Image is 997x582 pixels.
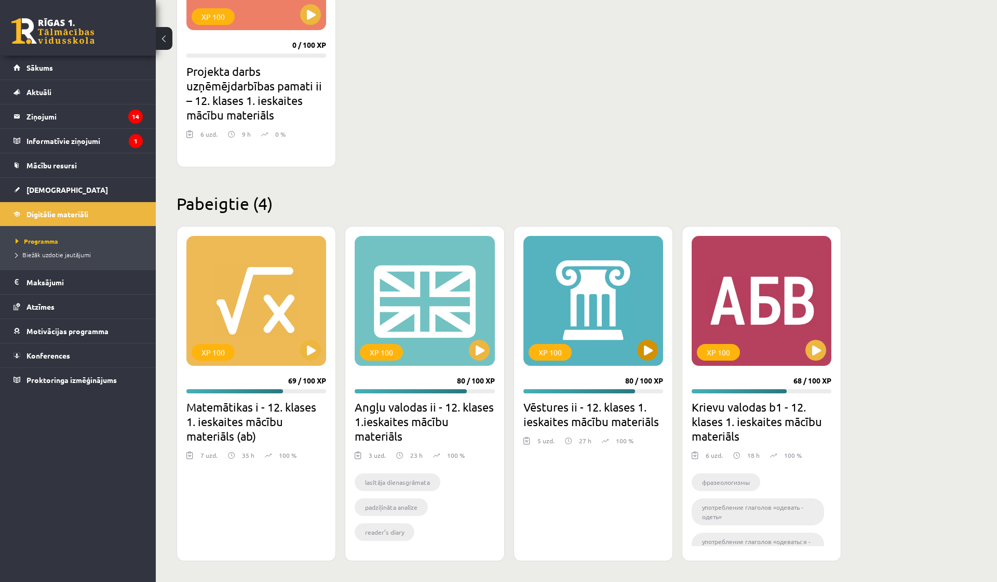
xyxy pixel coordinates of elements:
[14,295,143,319] a: Atzīmes
[275,129,286,139] p: 0 %
[26,63,53,72] span: Sākums
[16,250,91,259] span: Biežāk uzdotie jautājumi
[26,129,143,153] legend: Informatīvie ziņojumi
[697,344,740,361] div: XP 100
[355,400,494,443] h2: Angļu valodas ii - 12. klases 1.ieskaites mācību materiāls
[14,56,143,80] a: Sākums
[26,326,109,336] span: Motivācijas programma
[14,368,143,392] a: Proktoringa izmēģinājums
[26,185,108,194] span: [DEMOGRAPHIC_DATA]
[26,302,55,311] span: Atzīmes
[192,8,235,25] div: XP 100
[128,110,143,124] i: 14
[14,153,143,177] a: Mācību resursi
[447,451,465,460] p: 100 %
[616,436,634,445] p: 100 %
[177,193,841,214] h2: Pabeigtie (4)
[369,451,386,466] div: 3 uzd.
[192,344,235,361] div: XP 100
[692,498,824,525] li: употребление глаголов «одевать - одеть»
[14,319,143,343] a: Motivācijas programma
[26,351,70,360] span: Konferences
[747,451,760,460] p: 18 h
[129,134,143,148] i: 1
[14,129,143,153] a: Informatīvie ziņojumi1
[26,270,143,294] legend: Maksājumi
[16,236,145,246] a: Programma
[529,344,572,361] div: XP 100
[410,451,423,460] p: 23 h
[26,209,88,219] span: Digitālie materiāli
[355,523,414,541] li: reader’s diary
[242,451,254,460] p: 35 h
[200,129,218,145] div: 6 uzd.
[26,87,51,97] span: Aktuāli
[14,343,143,367] a: Konferences
[11,18,95,44] a: Rīgas 1. Tālmācības vidusskola
[14,178,143,202] a: [DEMOGRAPHIC_DATA]
[784,451,802,460] p: 100 %
[14,202,143,226] a: Digitālie materiāli
[692,400,831,443] h2: Krievu valodas b1 - 12. klases 1. ieskaites mācību materiāls
[579,436,591,445] p: 27 h
[692,533,824,560] li: употребление глаголов «одеваться - одеться»
[14,80,143,104] a: Aktuāli
[242,129,251,139] p: 9 h
[16,250,145,259] a: Biežāk uzdotie jautājumi
[186,64,326,122] h2: Projekta darbs uzņēmējdarbības pamati ii – 12. klases 1. ieskaites mācību materiāls
[523,400,663,429] h2: Vēstures ii - 12. klases 1. ieskaites mācību materiāls
[186,400,326,443] h2: Matemātikas i - 12. klases 1. ieskaites mācību materiāls (ab)
[692,473,760,491] li: фразеологизмы
[26,104,143,128] legend: Ziņojumi
[537,436,555,452] div: 5 uzd.
[26,375,117,385] span: Proktoringa izmēģinājums
[355,473,440,491] li: lasītāja dienasgrāmata
[279,451,297,460] p: 100 %
[200,451,218,466] div: 7 uzd.
[16,237,58,245] span: Programma
[355,498,428,516] li: padziļināta analīze
[14,104,143,128] a: Ziņojumi14
[26,161,77,170] span: Mācību resursi
[706,451,723,466] div: 6 uzd.
[14,270,143,294] a: Maksājumi
[360,344,403,361] div: XP 100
